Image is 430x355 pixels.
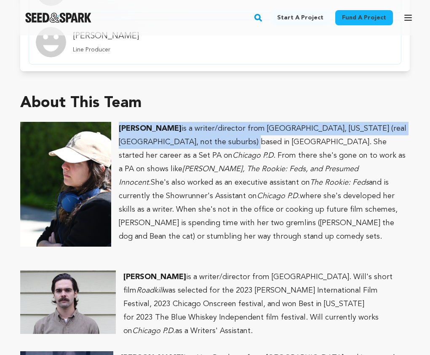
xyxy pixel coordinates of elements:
[36,27,66,57] img: Team Image
[20,270,410,338] p: is a writer/director from [GEOGRAPHIC_DATA]. Will's short film was selected for the 2023 [PERSON_...
[123,273,186,281] strong: [PERSON_NAME]
[119,165,358,186] em: [PERSON_NAME], The Rookie: Feds, and Presumed Innocent.
[29,20,401,65] a: member.name Profile
[232,152,273,159] em: Chicago P.D
[132,327,175,335] em: Chicago P.D.
[257,192,300,200] em: Chicago P.D.
[25,13,91,23] a: Seed&Spark Homepage
[25,13,91,23] img: Seed&Spark Logo Dark Mode
[270,10,330,25] a: Start a project
[73,30,139,42] h4: [PERSON_NAME]
[73,46,139,54] p: Line Producer
[20,122,410,243] p: is a writer/director from [GEOGRAPHIC_DATA], [US_STATE] (real [GEOGRAPHIC_DATA], not the suburbs)...
[310,179,369,186] em: The Rookie: Feds
[335,10,393,25] a: Fund a project
[119,125,182,132] strong: [PERSON_NAME]
[20,270,116,334] img: 1750697039-unnamed.jpg
[20,122,111,247] img: 1750438686-Screenshot%202025-06-20%20at%209.52.49%E2%80%AFAM.png
[20,95,142,112] h1: About This Team
[136,287,163,294] em: Roadkill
